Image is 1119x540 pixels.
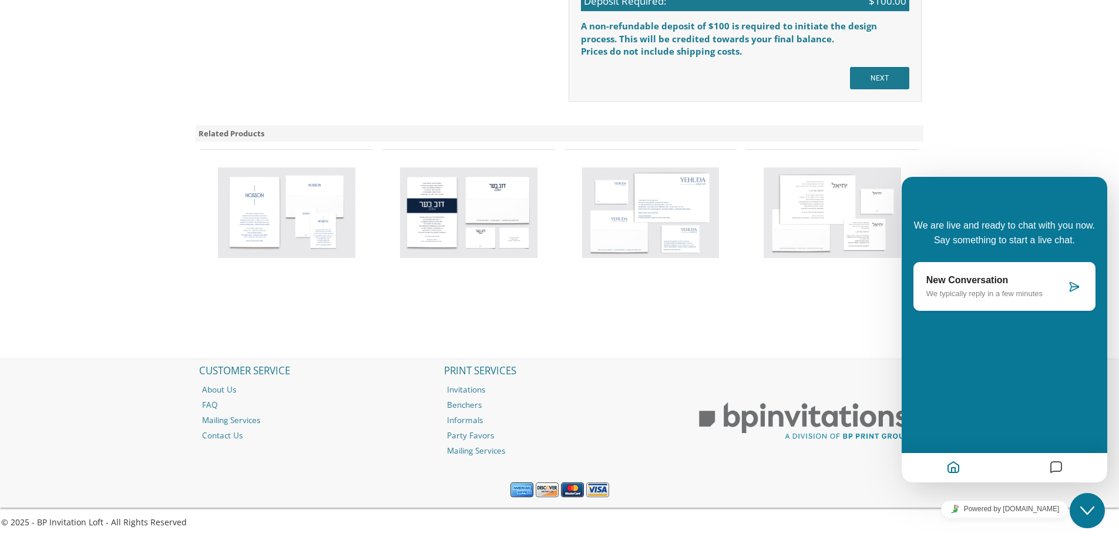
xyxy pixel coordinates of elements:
img: MasterCard [561,482,584,498]
h2: CUSTOMER SERVICE [193,360,436,382]
img: Visa [586,482,609,498]
input: NEXT [850,67,909,89]
a: Invitations [438,382,681,397]
iframe: chat widget [902,496,1107,522]
div: Prices do not include shipping costs. [581,45,909,58]
a: Contact Us [193,428,436,443]
img: Bar Mitzvah Invitation Style 17 [400,167,537,258]
img: American Express [510,482,533,498]
div: A non-refundable deposit of $100 is required to initiate the design process. This will be credite... [581,20,909,45]
img: Discover [536,482,559,498]
img: Bar Mitzvah Invitation Style 19 [764,167,901,258]
img: Bar Mitzvah Invitation Style 11 [218,167,355,258]
iframe: chat widget [902,177,1107,482]
iframe: chat widget [1070,493,1107,528]
a: Benchers [438,397,681,412]
a: Mailing Services [438,443,681,458]
h2: PRINT SERVICES [438,360,681,382]
div: Related Products [196,125,924,142]
a: About Us [193,382,436,397]
a: FAQ [193,397,436,412]
a: Mailing Services [193,412,436,428]
a: Informals [438,412,681,428]
a: Party Favors [438,428,681,443]
img: BP Print Group [683,392,926,451]
img: Bar Mitzvah Invitation Style 18 [582,167,720,258]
